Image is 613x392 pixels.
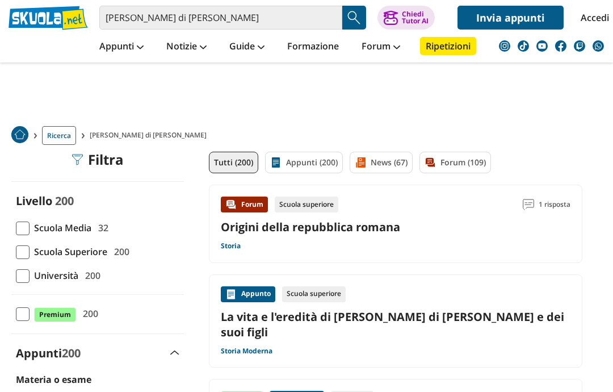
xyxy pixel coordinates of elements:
[457,6,564,30] a: Invia appunti
[81,268,100,283] span: 200
[225,289,237,300] img: Appunti contenuto
[163,37,209,57] a: Notizie
[425,157,436,168] img: Forum filtro contenuto
[539,197,570,212] span: 1 risposta
[402,11,429,24] div: Chiedi Tutor AI
[221,197,268,212] div: Forum
[221,219,400,235] a: Origini della repubblica romana
[34,307,76,322] span: Premium
[90,126,211,145] span: [PERSON_NAME] di [PERSON_NAME]
[62,345,81,361] span: 200
[96,37,146,57] a: Appunti
[30,244,107,259] span: Scuola Superiore
[284,37,342,57] a: Formazione
[377,6,435,30] button: ChiediTutor AI
[94,220,108,235] span: 32
[581,6,604,30] a: Accedi
[55,193,74,208] span: 200
[536,40,548,52] img: youtube
[342,6,366,30] button: Search Button
[99,6,342,30] input: Cerca appunti, riassunti o versioni
[16,373,91,386] label: Materia o esame
[419,152,491,173] a: Forum (109)
[78,306,98,321] span: 200
[209,152,258,173] a: Tutti (200)
[11,126,28,143] img: Home
[282,286,346,302] div: Scuola superiore
[170,351,179,355] img: Apri e chiudi sezione
[72,152,124,168] div: Filtra
[16,193,52,208] label: Livello
[30,220,91,235] span: Scuola Media
[110,244,129,259] span: 200
[221,347,272,356] a: Storia Moderna
[518,40,529,52] img: tiktok
[30,268,78,283] span: Università
[221,241,241,251] a: Storia
[72,154,83,165] img: Filtra filtri mobile
[221,309,570,340] a: La vita e l'eredità di [PERSON_NAME] di [PERSON_NAME] e dei suoi figli
[523,199,534,210] img: Commenti lettura
[265,152,343,173] a: Appunti (200)
[555,40,566,52] img: facebook
[574,40,585,52] img: twitch
[221,286,275,302] div: Appunto
[16,345,81,361] label: Appunti
[346,9,363,26] img: Cerca appunti, riassunti o versioni
[225,199,237,210] img: Forum contenuto
[11,126,28,145] a: Home
[42,126,76,145] a: Ricerca
[226,37,267,57] a: Guide
[270,157,282,168] img: Appunti filtro contenuto
[499,40,510,52] img: instagram
[420,37,476,55] a: Ripetizioni
[350,152,413,173] a: News (67)
[275,197,338,212] div: Scuola superiore
[359,37,403,57] a: Forum
[593,40,604,52] img: WhatsApp
[355,157,366,168] img: News filtro contenuto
